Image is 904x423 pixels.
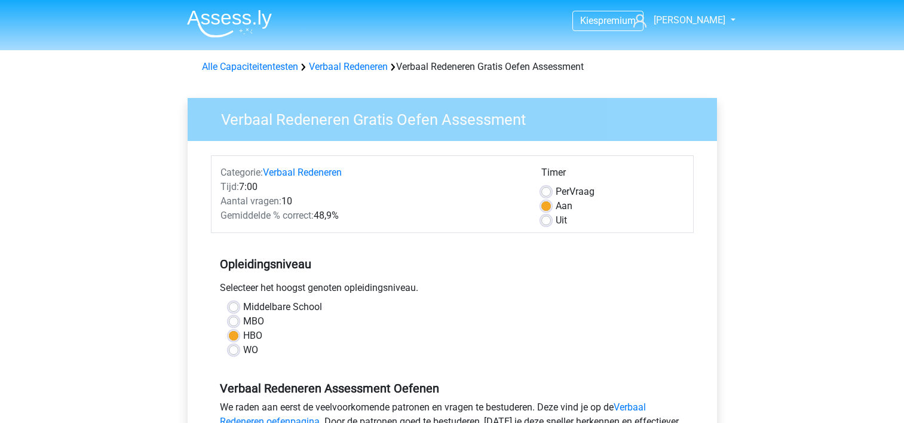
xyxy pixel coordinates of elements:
[220,167,263,178] span: Categorie:
[580,15,598,26] span: Kies
[197,60,707,74] div: Verbaal Redeneren Gratis Oefen Assessment
[556,213,567,228] label: Uit
[212,209,532,223] div: 48,9%
[654,14,725,26] span: [PERSON_NAME]
[202,61,298,72] a: Alle Capaciteitentesten
[243,314,264,329] label: MBO
[556,199,572,213] label: Aan
[212,180,532,194] div: 7:00
[220,381,685,396] h5: Verbaal Redeneren Assessment Oefenen
[556,185,595,199] label: Vraag
[556,186,569,197] span: Per
[211,281,694,300] div: Selecteer het hoogst genoten opleidingsniveau.
[187,10,272,38] img: Assessly
[220,181,239,192] span: Tijd:
[243,300,322,314] label: Middelbare School
[220,252,685,276] h5: Opleidingsniveau
[243,329,262,343] label: HBO
[629,13,727,27] a: [PERSON_NAME]
[309,61,388,72] a: Verbaal Redeneren
[573,13,643,29] a: Kiespremium
[598,15,636,26] span: premium
[220,195,281,207] span: Aantal vragen:
[541,165,684,185] div: Timer
[220,210,314,221] span: Gemiddelde % correct:
[212,194,532,209] div: 10
[243,343,258,357] label: WO
[207,106,708,129] h3: Verbaal Redeneren Gratis Oefen Assessment
[263,167,342,178] a: Verbaal Redeneren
